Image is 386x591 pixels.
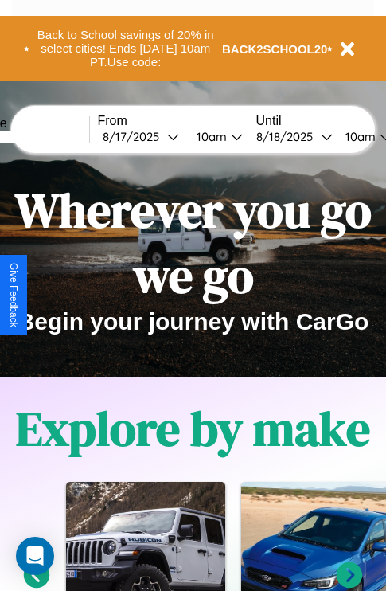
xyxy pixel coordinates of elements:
b: BACK2SCHOOL20 [222,42,328,56]
button: 8/17/2025 [98,128,184,145]
h1: Explore by make [16,396,370,461]
div: 10am [189,129,231,144]
button: 10am [184,128,248,145]
div: 8 / 17 / 2025 [103,129,167,144]
div: Open Intercom Messenger [16,537,54,575]
div: 8 / 18 / 2025 [256,129,321,144]
label: From [98,114,248,128]
button: Back to School savings of 20% in select cities! Ends [DATE] 10am PT.Use code: [29,24,222,73]
div: Give Feedback [8,263,19,327]
div: 10am [337,129,380,144]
